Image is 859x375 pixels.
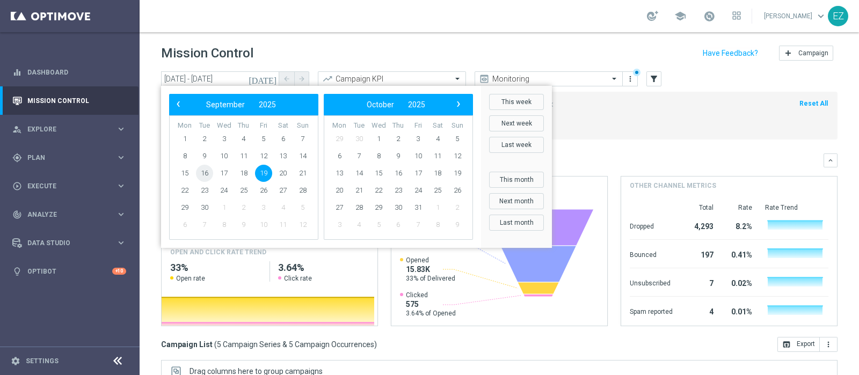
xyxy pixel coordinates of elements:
[116,238,126,248] i: keyboard_arrow_right
[330,121,350,130] th: weekday
[12,239,127,247] button: Data Studio keyboard_arrow_right
[199,98,252,112] button: September
[161,86,552,248] bs-daterangepicker-container: calendar
[161,340,377,349] h3: Campaign List
[475,71,623,86] ng-select: Monitoring
[255,148,272,165] span: 12
[390,182,407,199] span: 23
[408,121,428,130] th: weekday
[370,182,387,199] span: 22
[26,358,59,364] a: Settings
[630,217,673,234] div: Dropped
[215,182,232,199] span: 24
[12,153,116,163] div: Plan
[12,210,127,219] button: track_changes Analyze keyboard_arrow_right
[176,216,193,233] span: 6
[283,75,290,83] i: arrow_back
[116,152,126,163] i: keyboard_arrow_right
[195,121,215,130] th: weekday
[235,216,252,233] span: 9
[249,74,278,84] i: [DATE]
[630,302,673,319] div: Spam reported
[196,216,213,233] span: 7
[206,100,245,109] span: September
[253,121,273,130] th: weekday
[278,261,369,274] h2: 3.64%
[406,291,456,299] span: Clicked
[11,356,20,366] i: settings
[176,130,193,148] span: 1
[351,182,368,199] span: 21
[408,100,425,109] span: 2025
[326,98,465,112] bs-datepicker-navigation-view: ​ ​ ​
[370,148,387,165] span: 8
[489,94,544,110] button: This week
[726,203,752,212] div: Rate
[331,165,348,182] span: 13
[274,130,292,148] span: 6
[625,72,636,85] button: more_vert
[273,121,293,130] th: weekday
[351,148,368,165] span: 7
[410,182,427,199] span: 24
[449,182,466,199] span: 26
[235,199,252,216] span: 2
[489,115,544,131] button: Next week
[370,165,387,182] span: 15
[784,49,792,57] i: add
[284,274,312,283] span: Click rate
[630,181,716,190] h4: Other channel metrics
[176,182,193,199] span: 22
[12,267,127,276] button: lightbulb Optibot +10
[12,182,127,190] button: play_circle_outline Execute keyboard_arrow_right
[176,165,193,182] span: 15
[428,121,448,130] th: weekday
[489,193,544,209] button: Next month
[406,309,456,318] span: 3.64% of Opened
[765,203,828,212] div: Rate Trend
[390,165,407,182] span: 16
[247,71,279,87] button: [DATE]
[12,97,127,105] button: Mission Control
[331,130,348,148] span: 29
[171,97,185,111] span: ‹
[633,69,640,76] div: There are unsaved changes
[646,71,661,86] button: filter_alt
[279,71,294,86] button: arrow_back
[410,148,427,165] span: 10
[12,210,22,219] i: track_changes
[350,121,369,130] th: weekday
[489,137,544,153] button: Last week
[255,182,272,199] span: 26
[649,74,659,84] i: filter_alt
[196,165,213,182] span: 16
[763,8,828,24] a: [PERSON_NAME]keyboard_arrow_down
[112,268,126,275] div: +10
[449,148,466,165] span: 12
[798,98,829,109] button: Reset All
[12,58,126,86] div: Dashboard
[410,165,427,182] span: 17
[369,121,389,130] th: weekday
[429,216,446,233] span: 8
[820,337,838,352] button: more_vert
[686,302,714,319] div: 4
[215,148,232,165] span: 10
[331,199,348,216] span: 27
[215,216,232,233] span: 8
[351,130,368,148] span: 30
[374,340,377,349] span: )
[294,216,311,233] span: 12
[370,216,387,233] span: 5
[12,68,22,77] i: equalizer
[686,203,714,212] div: Total
[196,182,213,199] span: 23
[255,130,272,148] span: 5
[449,199,466,216] span: 2
[274,199,292,216] span: 4
[161,46,253,61] h1: Mission Control
[390,199,407,216] span: 30
[235,148,252,165] span: 11
[161,71,279,86] input: Select date range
